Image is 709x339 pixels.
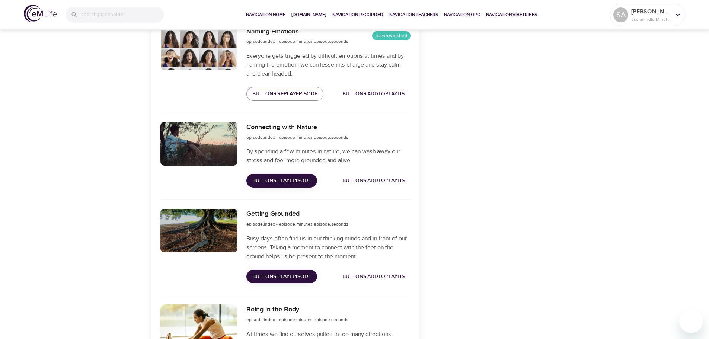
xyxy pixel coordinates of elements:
span: navigation.recorded [332,11,383,19]
button: buttons.addToPlaylist [339,270,411,284]
h6: Naming Emotions [246,26,348,37]
span: buttons.playEpisode [252,272,311,281]
button: buttons.playEpisode [246,270,317,284]
h6: Getting Grounded [246,209,348,220]
div: SA [613,7,628,22]
iframe: Botón para iniciar la ventana de mensajería [679,309,703,333]
button: buttons.addToPlaylist [339,87,411,101]
span: episode.index - episode.minutes episode.seconds [246,134,348,140]
p: Everyone gets triggered by difficult emotions at times and by naming the emotion, we can lessen i... [246,51,410,78]
span: navigation.teachers [389,11,438,19]
img: logo [24,5,57,22]
button: buttons.replayEpisode [246,87,323,101]
span: player.watched [372,32,411,39]
h6: Connecting with Nature [246,122,348,133]
h6: Being in the Body [246,304,348,315]
input: search.placeholder [81,7,164,23]
span: navigation.vibetribes [486,11,537,19]
span: buttons.playEpisode [252,176,311,185]
span: buttons.replayEpisode [252,89,317,99]
span: episode.index - episode.minutes episode.seconds [246,38,348,44]
span: episode.index - episode.minutes episode.seconds [246,317,348,323]
span: buttons.addToPlaylist [342,176,408,185]
span: navigation.opc [444,11,480,19]
button: buttons.addToPlaylist [339,174,411,188]
span: episode.index - episode.minutes episode.seconds [246,221,348,227]
span: buttons.addToPlaylist [342,272,408,281]
p: Busy days often find us in our thinking minds and in front of our screens. Taking a moment to con... [246,234,410,261]
p: [PERSON_NAME] [631,7,671,16]
p: user.mindfulMinutes [631,16,671,23]
span: buttons.addToPlaylist [342,89,408,99]
span: [DOMAIN_NAME] [291,11,326,19]
button: buttons.playEpisode [246,174,317,188]
p: By spending a few minutes in nature, we can wash away our stress and feel more grounded and alive. [246,147,410,165]
span: navigation.home [246,11,285,19]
